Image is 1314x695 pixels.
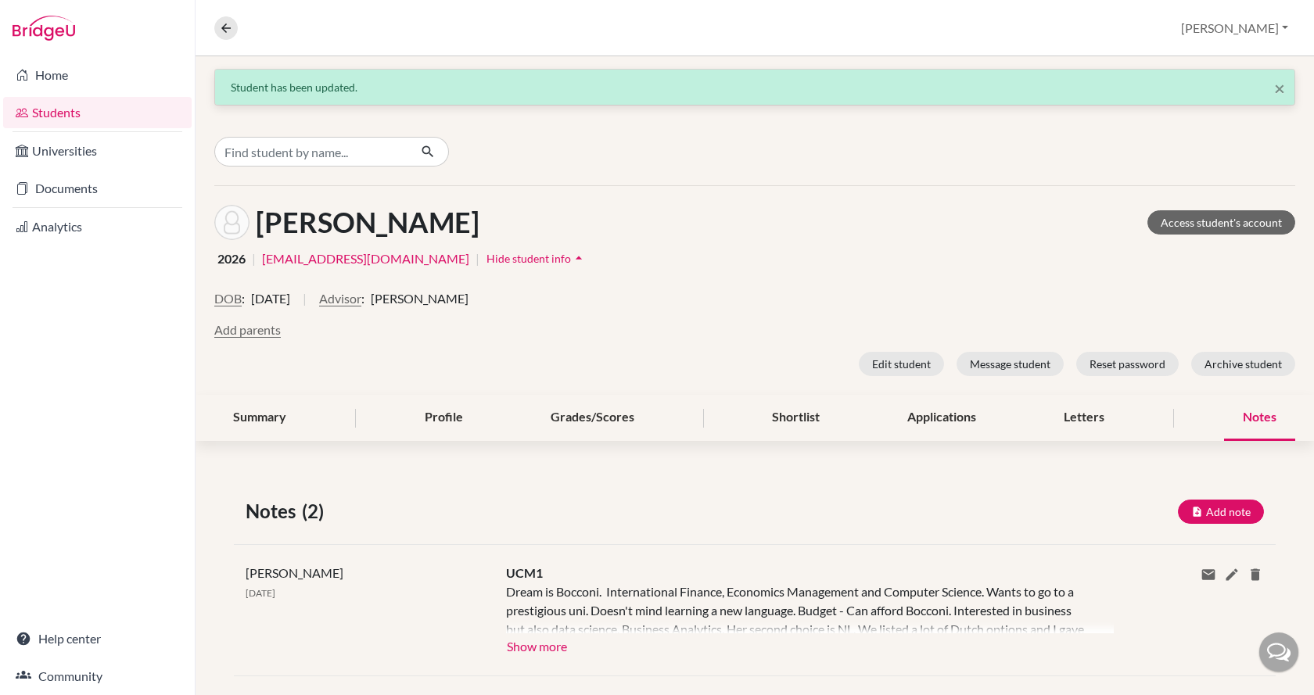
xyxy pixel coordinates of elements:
span: 2026 [217,249,246,268]
button: Show more [506,633,568,657]
span: | [303,289,307,321]
a: Home [3,59,192,91]
div: Letters [1045,395,1123,441]
h1: [PERSON_NAME] [256,206,479,239]
button: Close [1274,79,1285,98]
img: Bridge-U [13,16,75,41]
div: Shortlist [753,395,838,441]
span: : [242,289,245,308]
button: Archive student [1191,352,1295,376]
a: Analytics [3,211,192,242]
a: Help center [3,623,192,654]
div: Student has been updated. [231,79,1279,95]
button: Reset password [1076,352,1179,376]
button: Advisor [319,289,361,308]
div: Notes [1224,395,1295,441]
span: UCM1 [506,565,543,580]
span: Hide student info [486,252,571,265]
button: [PERSON_NAME] [1174,13,1295,43]
div: Profile [406,395,482,441]
button: Message student [957,352,1064,376]
button: Add note [1178,500,1264,524]
div: Grades/Scores [532,395,653,441]
span: [PERSON_NAME] [371,289,469,308]
button: Edit student [859,352,944,376]
button: Hide student infoarrow_drop_up [486,246,587,270]
i: arrow_drop_up [571,250,587,266]
span: × [1274,77,1285,99]
span: Notes [246,497,302,525]
div: Applications [889,395,995,441]
button: Add parents [214,321,281,339]
span: [DATE] [251,289,290,308]
a: Documents [3,173,192,204]
input: Find student by name... [214,137,408,167]
img: Kinga Kecskés's avatar [214,205,250,240]
div: Dream is Bocconi. International Finance, Economics Management and Computer Science. Wants to go t... [506,582,1090,633]
a: Students [3,97,192,128]
a: Community [3,661,192,692]
a: Universities [3,135,192,167]
a: [EMAIL_ADDRESS][DOMAIN_NAME] [262,249,469,268]
span: : [361,289,364,308]
span: | [252,249,256,268]
button: DOB [214,289,242,308]
a: Access student's account [1147,210,1295,235]
span: [PERSON_NAME] [246,565,343,580]
span: | [476,249,479,268]
span: [DATE] [246,587,275,599]
div: Summary [214,395,305,441]
span: (2) [302,497,330,525]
